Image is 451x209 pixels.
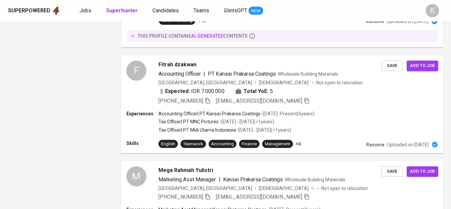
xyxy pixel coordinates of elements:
p: Accounting Officer | PT Kansai Prakarsa Coatings [158,110,261,117]
div: Accounting [211,141,234,147]
span: Wholesale Building Materials [285,177,345,182]
p: • [DATE] - [DATE] ( <1 years ) [236,126,291,133]
p: +4 [296,140,301,147]
b: Total YoE: [244,87,269,95]
span: Add to job [410,62,435,69]
a: Superhunter [106,7,139,15]
span: Wholesale Building Materials [278,71,338,77]
div: Teamwork [183,141,203,147]
div: English [161,141,175,147]
span: Teams [193,7,209,14]
span: [DEMOGRAPHIC_DATA] [259,79,310,86]
button: Save [381,166,403,177]
p: Tax Officer | PT MNC Pictures [158,118,219,125]
button: Save [381,60,403,71]
span: Add to job [410,168,435,175]
button: Add to job [407,60,438,71]
a: Teams [193,7,210,15]
span: 5 [270,87,273,95]
span: [EMAIL_ADDRESS][DOMAIN_NAME] [216,194,302,200]
p: this profile contains contents [138,33,248,39]
span: Kansai Prakarsa Coatings [223,176,283,183]
a: Jobs [79,7,93,15]
a: Superpoweredapp logo [8,6,61,16]
div: M [126,166,146,186]
span: Save [385,168,399,175]
div: Management [265,141,290,147]
button: Add to job [407,166,438,177]
span: Jobs [79,7,91,14]
div: F [126,60,146,80]
span: AI-generated [191,33,223,39]
p: Skills [126,140,158,146]
p: Not open to relocation [316,79,363,86]
div: Superpowered [8,7,50,15]
span: [PHONE_NUMBER] [158,98,203,104]
span: Candidates [152,7,179,14]
p: Not open to relocation [321,185,368,192]
a: GlintsGPT NEW [224,7,263,15]
span: PT Kansai Prakarsa Coatings [208,71,276,77]
span: [EMAIL_ADDRESS][DOMAIN_NAME] [216,98,302,104]
div: [GEOGRAPHIC_DATA], [GEOGRAPHIC_DATA] [158,185,252,192]
span: Marketing Asst Manager [158,176,216,183]
span: | [203,70,205,78]
img: app logo [52,6,61,16]
span: Fitrah dzakwan [158,60,196,68]
b: Superhunter [106,7,138,14]
a: FFitrah dzakwanAccounting Officer|PT Kansai Prakarsa CoatingsWholesale Building Materials[GEOGRAP... [121,55,443,153]
div: K [426,4,439,17]
span: [PHONE_NUMBER] [158,194,203,200]
span: [DEMOGRAPHIC_DATA] [259,185,310,192]
div: IDR 7.000.000 [158,87,224,95]
p: • [DATE] - Present ( 6 years ) [261,110,315,117]
span: GlintsGPT [224,7,247,14]
b: Expected: [165,87,190,95]
p: Tax Officer | PT Midi Utama Indonesia [158,126,236,133]
p: • [DATE] - [DATE] ( <1 years ) [218,118,274,125]
span: Mega Rahmah Yulistri [158,166,213,174]
span: | [218,176,220,184]
span: Save [385,62,399,69]
div: [GEOGRAPHIC_DATA], [GEOGRAPHIC_DATA] [158,79,252,86]
p: Resume [366,141,384,148]
span: NEW [249,8,263,14]
a: Candidates [152,7,180,15]
p: Experiences [126,110,158,117]
div: Finance [242,141,257,147]
p: Uploaded on [DATE] [387,141,429,148]
span: Accounting Officer [158,71,201,77]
